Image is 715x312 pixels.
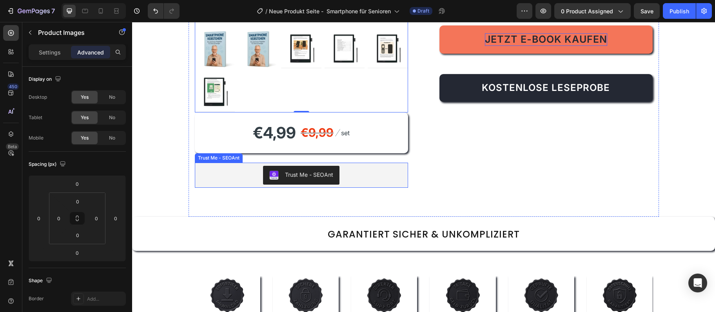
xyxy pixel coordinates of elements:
[307,52,521,80] a: Kostenlose Leseprobe
[38,28,105,37] p: Product Images
[561,7,613,15] span: 0 product assigned
[311,254,350,293] img: gempages_582685119454643161-02524f88-9f63-475a-8907-463fd388545c.png
[554,3,631,19] button: 0 product assigned
[29,94,47,101] div: Desktop
[29,134,44,141] div: Mobile
[69,178,85,190] input: 0
[663,3,696,19] button: Publish
[29,114,42,121] div: Tablet
[29,159,67,170] div: Spacing (px)
[350,60,478,71] span: Kostenlose Leseprobe
[81,94,89,101] span: Yes
[203,107,208,114] img: Alt Image
[110,212,122,224] input: 0
[468,254,507,293] img: gempages_582685119454643161-c19dba68-b9c8-4304-a81b-e19cda3c0e6a.png
[87,296,124,303] div: Add...
[153,149,201,157] div: Trust Me - SEOAnt
[154,254,193,293] img: gempages_582685119454643161-e1fb6c88-a852-409b-8b57-c69728d4febf.png
[51,6,55,16] p: 7
[64,132,109,140] div: Trust Me - SEOAnt
[137,149,147,158] img: 9f98ff4f-a019-4e81-84a1-123c6986fecc.png
[81,114,89,121] span: Yes
[641,8,653,15] span: Save
[70,196,85,207] input: 0px
[29,276,54,286] div: Shape
[69,247,85,259] input: 0
[353,11,475,23] span: Jetzt E-Book kaufen
[168,101,202,120] div: €9,99
[196,206,388,219] span: Garantiert sicher & unkompliziert
[417,7,429,15] span: Draft
[131,144,207,163] button: Trust Me - SEOAnt
[29,74,63,85] div: Display on
[307,4,521,32] button: <p><span style="font-size:25px;">Jetzt E-Book kaufen</span></p>
[39,48,61,56] p: Settings
[81,134,89,141] span: Yes
[148,3,180,19] div: Undo/Redo
[232,254,272,293] img: gempages_582685119454643161-c9b194d6-2eda-4c3e-8403-c44c6b1d912e.png
[3,3,58,19] button: 7
[70,229,85,241] input: 0px
[353,11,475,24] div: Rich Text Editor. Editing area: main
[269,7,391,15] span: Neue Produkt Seite - Smartphone für Senioren
[209,106,218,116] p: set
[109,134,115,141] span: No
[7,83,19,90] div: 450
[76,254,115,293] img: gempages_582685119454643161-68d3b2bd-ff11-46a8-9e78-230f1b6682bc.png
[390,254,429,293] img: gempages_582685119454643161-09dd05b5-f129-4a15-9277-2f68f0ed7890.png
[33,212,45,224] input: 0
[29,295,44,302] div: Border
[265,7,267,15] span: /
[53,212,65,224] input: 0px
[91,212,102,224] input: 0px
[634,3,660,19] button: Save
[688,274,707,292] div: Open Intercom Messenger
[109,114,115,121] span: No
[670,7,689,15] div: Publish
[109,94,115,101] span: No
[132,22,715,312] iframe: Design area
[6,143,19,150] div: Beta
[77,48,104,56] p: Advanced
